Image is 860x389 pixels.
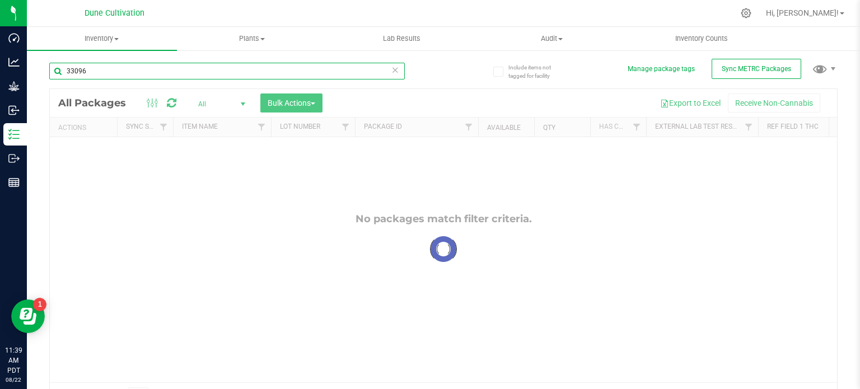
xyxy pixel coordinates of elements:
[508,63,564,80] span: Include items not tagged for facility
[8,105,20,116] inline-svg: Inbound
[85,8,144,18] span: Dune Cultivation
[739,8,753,18] div: Manage settings
[628,64,695,74] button: Manage package tags
[766,8,839,17] span: Hi, [PERSON_NAME]!
[33,298,46,311] iframe: Resource center unread badge
[660,34,743,44] span: Inventory Counts
[8,129,20,140] inline-svg: Inventory
[722,65,791,73] span: Sync METRC Packages
[49,63,405,79] input: Search Package ID, Item Name, SKU, Lot or Part Number...
[476,27,627,50] a: Audit
[327,27,477,50] a: Lab Results
[368,34,436,44] span: Lab Results
[8,81,20,92] inline-svg: Grow
[8,177,20,188] inline-svg: Reports
[477,34,626,44] span: Audit
[8,32,20,44] inline-svg: Dashboard
[177,27,327,50] a: Plants
[27,27,177,50] a: Inventory
[5,376,22,384] p: 08/22
[11,299,45,333] iframe: Resource center
[177,34,326,44] span: Plants
[712,59,801,79] button: Sync METRC Packages
[627,27,777,50] a: Inventory Counts
[391,63,399,77] span: Clear
[27,34,177,44] span: Inventory
[8,57,20,68] inline-svg: Analytics
[5,345,22,376] p: 11:39 AM PDT
[8,153,20,164] inline-svg: Outbound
